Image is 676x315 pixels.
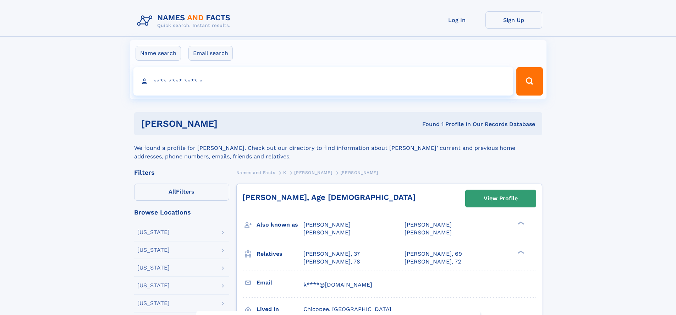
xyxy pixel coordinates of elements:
[137,229,170,235] div: [US_STATE]
[516,250,524,254] div: ❯
[516,67,543,96] button: Search Button
[137,247,170,253] div: [US_STATE]
[516,221,524,226] div: ❯
[134,209,229,216] div: Browse Locations
[466,190,536,207] a: View Profile
[303,258,360,266] a: [PERSON_NAME], 78
[405,250,462,258] a: [PERSON_NAME], 69
[294,170,332,175] span: [PERSON_NAME]
[133,67,513,96] input: search input
[484,190,518,207] div: View Profile
[294,168,332,177] a: [PERSON_NAME]
[303,306,391,313] span: Chicopee, [GEOGRAPHIC_DATA]
[257,248,303,260] h3: Relatives
[257,277,303,289] h3: Email
[405,221,452,228] span: [PERSON_NAME]
[283,168,286,177] a: K
[257,219,303,231] h3: Also known as
[188,46,233,61] label: Email search
[405,258,461,266] a: [PERSON_NAME], 72
[134,169,229,176] div: Filters
[340,170,378,175] span: [PERSON_NAME]
[169,188,176,195] span: All
[303,250,360,258] a: [PERSON_NAME], 37
[134,11,236,31] img: Logo Names and Facts
[137,300,170,306] div: [US_STATE]
[303,229,351,236] span: [PERSON_NAME]
[141,119,320,128] h1: [PERSON_NAME]
[303,221,351,228] span: [PERSON_NAME]
[320,120,535,128] div: Found 1 Profile In Our Records Database
[137,265,170,271] div: [US_STATE]
[134,135,542,161] div: We found a profile for [PERSON_NAME]. Check out our directory to find information about [PERSON_N...
[429,11,485,29] a: Log In
[134,184,229,201] label: Filters
[236,168,275,177] a: Names and Facts
[136,46,181,61] label: Name search
[405,229,452,236] span: [PERSON_NAME]
[485,11,542,29] a: Sign Up
[242,193,416,202] a: [PERSON_NAME], Age [DEMOGRAPHIC_DATA]
[137,283,170,288] div: [US_STATE]
[283,170,286,175] span: K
